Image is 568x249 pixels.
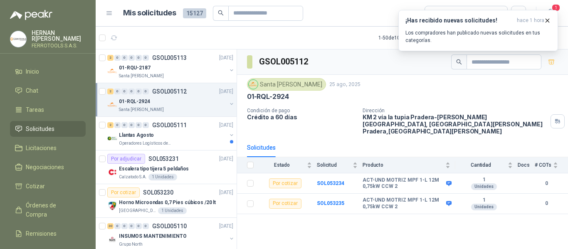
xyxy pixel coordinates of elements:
span: Órdenes de Compra [26,201,78,219]
p: SOL053230 [143,190,173,195]
div: 0 [128,223,135,229]
img: Company Logo [107,167,117,177]
span: hace 1 hora [517,17,544,24]
a: Tareas [10,102,86,118]
span: Remisiones [26,229,57,238]
p: [GEOGRAPHIC_DATA][PERSON_NAME] [119,207,156,214]
b: ACT-UND MOTRIZ MPF 1-L 12M 0,75kW CCW 2 [363,177,444,190]
th: # COTs [535,157,568,173]
div: Por cotizar [269,199,301,209]
div: 1 Unidades [158,207,187,214]
img: Company Logo [107,234,117,244]
div: 2 [107,55,114,61]
p: Grupo North [119,241,143,248]
div: 0 [143,223,149,229]
a: Cotizar [10,178,86,194]
p: Dirección [363,108,547,113]
p: Llantas Agosto [119,131,154,139]
div: Por adjudicar [107,154,145,164]
div: Unidades [471,183,497,190]
p: [DATE] [219,222,233,230]
span: Chat [26,86,38,95]
div: 0 [121,122,128,128]
h3: ¡Has recibido nuevas solicitudes! [405,17,514,24]
p: Santa [PERSON_NAME] [119,73,164,79]
h3: GSOL005112 [259,55,309,68]
b: 1 [455,197,513,204]
span: Estado [259,162,305,168]
div: 2 [107,89,114,94]
a: Inicio [10,64,86,79]
a: Órdenes de Compra [10,197,86,222]
p: KM 2 vía la tupia Pradera-[PERSON_NAME][GEOGRAPHIC_DATA], [GEOGRAPHIC_DATA][PERSON_NAME] Pradera ... [363,113,547,135]
span: Cantidad [455,162,506,168]
div: Todas [430,9,447,18]
div: 2 [107,122,114,128]
div: 0 [143,122,149,128]
a: 2 0 0 0 0 0 GSOL005112[DATE] Company Logo01-RQL-2924Santa [PERSON_NAME] [107,86,235,113]
span: Cotizar [26,182,45,191]
h1: Mis solicitudes [123,7,176,19]
p: Operadores Logísticos del Caribe [119,140,171,147]
p: Condición de pago [247,108,356,113]
th: Estado [259,157,317,173]
p: Escalera tipo tijera 5 peldaños [119,165,189,173]
img: Company Logo [107,201,117,211]
div: 0 [143,89,149,94]
a: Por cotizarSOL053230[DATE] Company LogoHorno Microondas 0,7 Pies cúbicos /20 lt[GEOGRAPHIC_DATA][... [96,184,237,218]
span: Licitaciones [26,143,57,153]
div: 0 [114,122,121,128]
b: 0 [535,200,558,207]
img: Company Logo [107,66,117,76]
p: HERNAN R[PERSON_NAME] [32,30,86,42]
div: 1 - 50 de 10007 [378,31,435,44]
img: Logo peakr [10,10,52,20]
div: Por cotizar [107,187,140,197]
p: [DATE] [219,88,233,96]
div: 0 [114,223,121,229]
p: GSOL005112 [152,89,187,94]
span: Negociaciones [26,163,64,172]
div: 0 [121,223,128,229]
p: Horno Microondas 0,7 Pies cúbicos /20 lt [119,199,216,207]
a: 30 0 0 0 0 0 GSOL005110[DATE] Company LogoINSUMOS MANTENIMIENTOGrupo North [107,221,235,248]
p: Los compradores han publicado nuevas solicitudes en tus categorías. [405,29,551,44]
div: 0 [121,55,128,61]
p: Calzatodo S.A. [119,174,147,180]
a: Licitaciones [10,140,86,156]
span: search [456,59,462,65]
div: Solicitudes [247,143,276,152]
a: 2 0 0 0 0 0 GSOL005113[DATE] Company Logo01-RQU-2187Santa [PERSON_NAME] [107,53,235,79]
div: Santa [PERSON_NAME] [247,78,326,91]
span: Solicitud [317,162,351,168]
a: Chat [10,83,86,99]
a: SOL053235 [317,200,344,206]
p: 25 ago, 2025 [329,81,361,89]
div: 0 [136,223,142,229]
a: 2 0 0 0 0 0 GSOL005111[DATE] Company LogoLlantas AgostoOperadores Logísticos del Caribe [107,120,235,147]
p: GSOL005111 [152,122,187,128]
div: Por cotizar [269,178,301,188]
img: Company Logo [10,31,26,47]
p: FERROTOOLS S.A.S. [32,43,86,48]
span: Producto [363,162,444,168]
p: 01-RQL-2924 [247,92,289,101]
div: Unidades [471,204,497,210]
p: [DATE] [219,189,233,197]
b: SOL053234 [317,180,344,186]
button: 1 [543,6,558,21]
p: SOL053231 [148,156,179,162]
a: Negociaciones [10,159,86,175]
img: Company Logo [249,80,258,89]
button: ¡Has recibido nuevas solicitudes!hace 1 hora Los compradores han publicado nuevas solicitudes en ... [398,10,558,51]
span: 15127 [183,8,206,18]
p: 01-RQL-2924 [119,98,150,106]
div: 0 [128,89,135,94]
th: Cantidad [455,157,518,173]
span: search [218,10,224,16]
b: 0 [535,180,558,187]
span: Solicitudes [26,124,54,133]
p: Crédito a 60 días [247,113,356,121]
b: 1 [455,177,513,183]
a: Por adjudicarSOL053231[DATE] Company LogoEscalera tipo tijera 5 peldañosCalzatodo S.A.1 Unidades [96,150,237,184]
